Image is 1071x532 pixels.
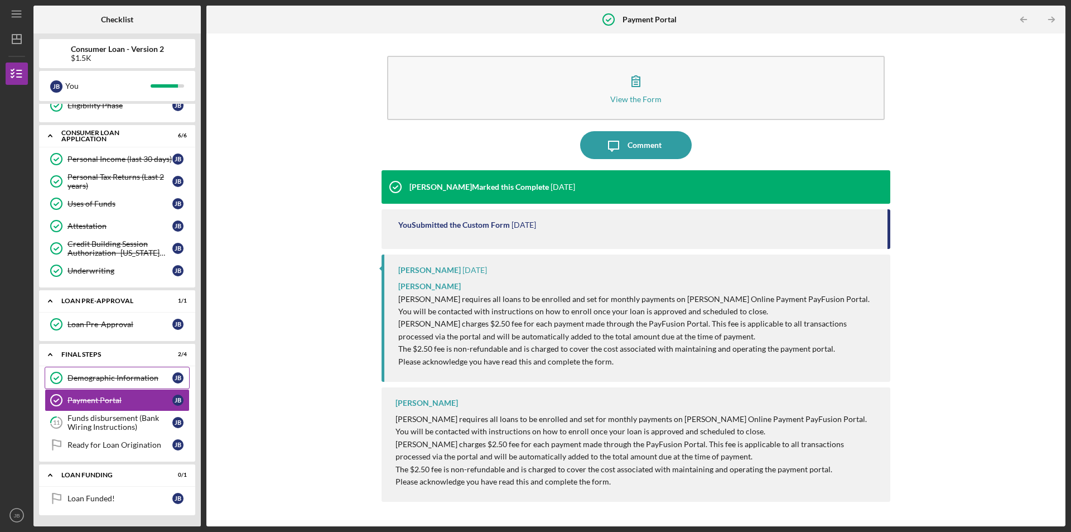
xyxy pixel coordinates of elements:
[45,411,190,434] a: 11Funds disbursement (Bank Wiring Instructions)JB
[580,131,692,159] button: Comment
[45,434,190,456] a: Ready for Loan OriginationJB
[61,351,159,358] div: FINAL STEPS
[623,15,677,24] b: Payment Portal
[398,266,461,275] div: [PERSON_NAME]
[45,260,190,282] a: UnderwritingJB
[387,56,885,120] button: View the Form
[409,183,549,191] div: [PERSON_NAME] Marked this Complete
[172,417,184,428] div: J B
[398,221,510,229] div: You Submitted the Custom Form
[67,320,172,329] div: Loan Pre-Approval
[45,170,190,193] a: Personal Tax Returns (Last 2 years)JB
[512,221,536,229] time: 2025-09-03 16:38
[67,239,172,257] div: Credit Building Session Authorization- [US_STATE] Only
[395,463,879,476] p: The $2.50 fee is non-refundable and is charged to cover the cost associated with maintaining and ...
[172,493,184,504] div: J B
[53,419,60,426] tspan: 11
[67,396,172,405] div: Payment Portal
[172,395,184,406] div: J B
[45,487,190,510] a: Loan Funded!JB
[398,319,848,341] span: [PERSON_NAME] charges $2.50 fee for each payment made through the PayFusion Portal. This fee is a...
[398,281,461,291] span: [PERSON_NAME]
[45,148,190,170] a: Personal Income (last 30 days)JB
[398,357,614,366] span: Please acknowledge you have read this and complete the form.
[395,438,879,463] p: [PERSON_NAME] charges $2.50 fee for each payment made through the PayFusion Portal. This fee is a...
[50,80,62,93] div: J B
[395,476,879,488] p: Please acknowledge you have read this and complete the form.
[45,94,190,117] a: Eligibility PhaseJB
[172,198,184,209] div: J B
[172,221,184,232] div: J B
[67,199,172,208] div: Uses of Funds
[65,76,151,95] div: You
[67,494,172,503] div: Loan Funded!
[67,172,172,190] div: Personal Tax Returns (Last 2 years)
[45,389,190,411] a: Payment PortalJB
[45,367,190,389] a: Demographic InformationJB
[172,265,184,276] div: J B
[398,294,871,316] span: [PERSON_NAME] requires all loans to be enrolled and set for monthly payments on [PERSON_NAME] Onl...
[67,373,172,382] div: Demographic Information
[67,266,172,275] div: Underwriting
[67,101,172,110] div: Eligibility Phase
[167,298,187,304] div: 1 / 1
[167,132,187,139] div: 6 / 6
[172,319,184,330] div: J B
[172,100,184,111] div: J B
[610,95,662,103] div: View the Form
[45,313,190,336] a: Loan Pre-ApprovalJB
[71,54,164,63] div: $1.5K
[67,222,172,231] div: Attestation
[551,183,575,191] time: 2025-09-03 16:46
[13,512,20,519] text: JB
[395,413,879,438] p: [PERSON_NAME] requires all loans to be enrolled and set for monthly payments on [PERSON_NAME] Onl...
[172,439,184,450] div: J B
[71,45,164,54] b: Consumer Loan - Version 2
[101,15,133,24] b: Checklist
[172,154,184,165] div: J B
[67,440,172,449] div: Ready for Loan Origination
[395,399,458,408] div: [PERSON_NAME]
[6,504,28,526] button: JB
[61,472,159,478] div: Loan Funding
[61,130,159,142] div: Consumer Loan Application
[172,243,184,254] div: J B
[45,237,190,260] a: Credit Building Session Authorization- [US_STATE] OnlyJB
[61,298,159,304] div: Loan Pre-Approval
[67,155,172,164] div: Personal Income (last 30 days)
[45,215,190,237] a: AttestationJB
[45,193,190,215] a: Uses of FundsJB
[628,131,662,159] div: Comment
[67,414,172,432] div: Funds disbursement (Bank Wiring Instructions)
[172,372,184,384] div: J B
[398,344,835,353] span: The $2.50 fee is non-refundable and is charged to cover the cost associated with maintaining and ...
[167,351,187,358] div: 2 / 4
[172,176,184,187] div: J B
[462,266,487,275] time: 2025-09-03 14:04
[167,472,187,478] div: 0 / 1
